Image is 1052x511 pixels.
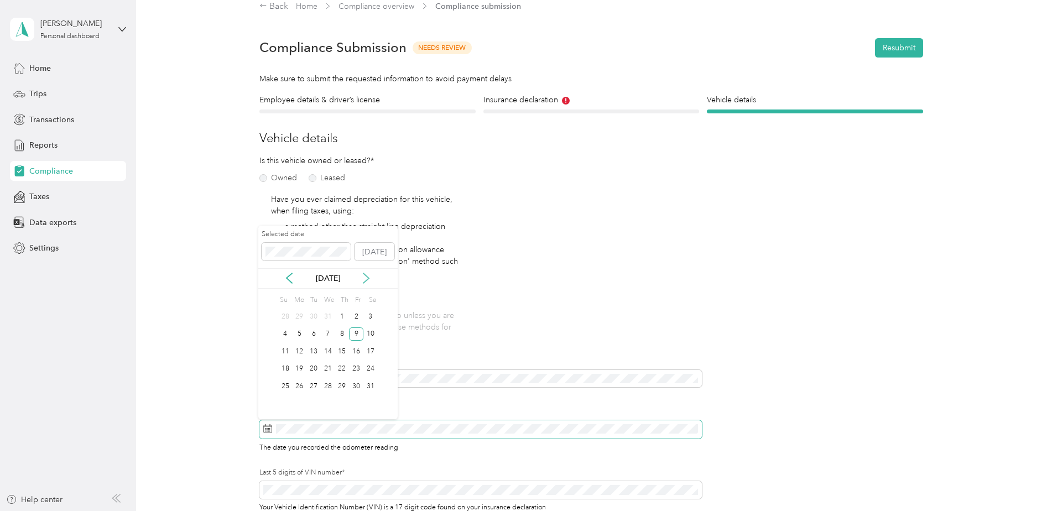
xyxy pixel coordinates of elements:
[259,468,702,478] label: Last 5 digits of VIN number*
[296,2,317,11] a: Home
[349,310,363,324] div: 2
[335,345,350,358] div: 15
[363,310,378,324] div: 3
[292,362,306,376] div: 19
[321,310,335,324] div: 31
[278,310,293,324] div: 28
[321,327,335,341] div: 7
[29,62,51,74] span: Home
[262,230,351,239] label: Selected date
[353,293,363,308] div: Fr
[259,73,923,85] div: Make sure to submit the requested information to avoid payment delays
[259,441,398,452] span: The date you recorded the odometer reading
[29,165,73,177] span: Compliance
[29,191,49,202] span: Taxes
[40,33,100,40] div: Personal dashboard
[306,345,321,358] div: 13
[321,345,335,358] div: 14
[259,356,702,366] label: Odometer reading (in miles)*
[259,129,923,147] h3: Vehicle details
[363,345,378,358] div: 17
[338,293,349,308] div: Th
[29,114,74,126] span: Transactions
[349,362,363,376] div: 23
[349,327,363,341] div: 9
[292,310,306,324] div: 29
[292,345,306,358] div: 12
[259,94,476,106] h4: Employee details & driver’s license
[309,174,345,182] label: Leased
[335,310,350,324] div: 1
[306,310,321,324] div: 30
[322,293,335,308] div: We
[285,221,463,232] li: a method other than straight-line depreciation
[363,362,378,376] div: 24
[259,155,403,166] p: Is this vehicle owned or leased?*
[29,139,58,151] span: Reports
[271,194,463,217] p: Have you ever claimed depreciation for this vehicle, when filing taxes, using:
[367,293,378,308] div: Sa
[278,327,293,341] div: 4
[413,41,472,54] span: Needs Review
[321,362,335,376] div: 21
[308,293,319,308] div: Tu
[338,2,414,11] a: Compliance overview
[707,94,923,106] h4: Vehicle details
[29,88,46,100] span: Trips
[335,379,350,393] div: 29
[435,1,521,12] span: Compliance submission
[278,362,293,376] div: 18
[278,379,293,393] div: 25
[306,362,321,376] div: 20
[349,379,363,393] div: 30
[305,273,351,284] p: [DATE]
[483,94,700,106] h4: Insurance declaration
[293,293,305,308] div: Mo
[875,38,923,58] button: Resubmit
[259,174,297,182] label: Owned
[306,379,321,393] div: 27
[349,345,363,358] div: 16
[29,242,59,254] span: Settings
[6,494,63,505] button: Help center
[278,345,293,358] div: 11
[335,327,350,341] div: 8
[990,449,1052,511] iframe: Everlance-gr Chat Button Frame
[335,362,350,376] div: 22
[292,379,306,393] div: 26
[259,406,702,416] label: Odometer reading date*
[355,243,394,260] button: [DATE]
[40,18,110,29] div: [PERSON_NAME]
[259,40,407,55] h1: Compliance Submission
[29,217,76,228] span: Data exports
[363,327,378,341] div: 10
[278,293,289,308] div: Su
[321,379,335,393] div: 28
[306,327,321,341] div: 6
[363,379,378,393] div: 31
[292,327,306,341] div: 5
